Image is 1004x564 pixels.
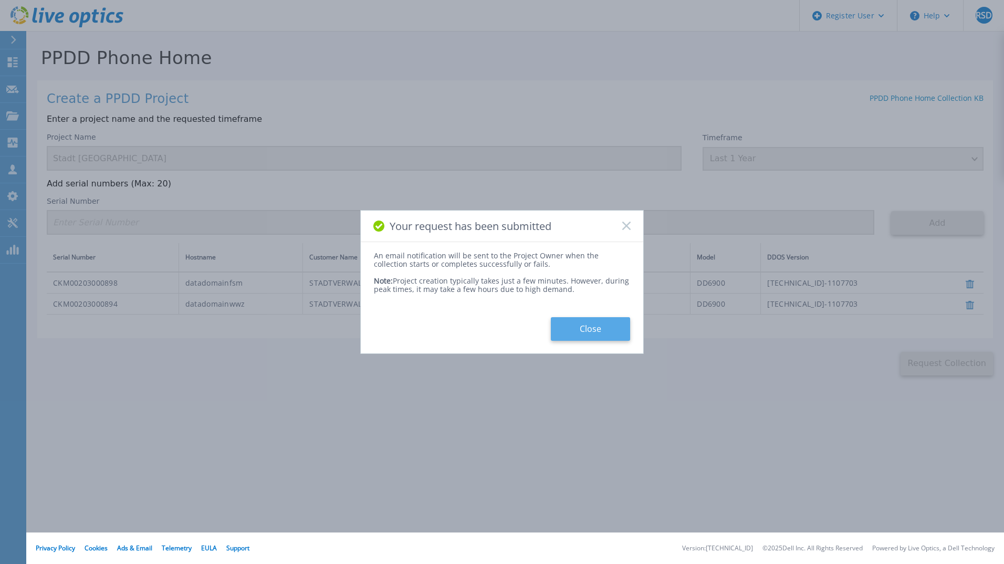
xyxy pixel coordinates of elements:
a: Privacy Policy [36,544,75,552]
li: Version: [TECHNICAL_ID] [682,545,753,552]
div: An email notification will be sent to the Project Owner when the collection starts or completes s... [374,252,630,268]
a: Support [226,544,249,552]
li: © 2025 Dell Inc. All Rights Reserved [762,545,863,552]
span: Your request has been submitted [390,220,551,232]
a: EULA [201,544,217,552]
span: Note: [374,276,393,286]
a: Telemetry [162,544,192,552]
button: Close [551,317,630,341]
div: Project creation typically takes just a few minutes. However, during peak times, it may take a fe... [374,268,630,294]
a: Ads & Email [117,544,152,552]
li: Powered by Live Optics, a Dell Technology [872,545,995,552]
a: Cookies [85,544,108,552]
